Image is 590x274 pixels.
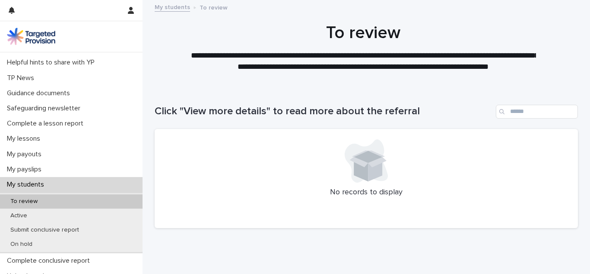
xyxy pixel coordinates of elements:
[3,241,39,248] p: On hold
[155,105,492,118] h1: Click "View more details" to read more about the referral
[155,2,190,12] a: My students
[3,198,44,205] p: To review
[3,212,34,219] p: Active
[3,257,97,265] p: Complete conclusive report
[496,105,578,119] input: Search
[3,181,51,189] p: My students
[3,58,102,67] p: Helpful hints to share with YP
[3,150,48,158] p: My payouts
[3,119,90,128] p: Complete a lesson report
[3,74,41,82] p: TP News
[3,89,77,97] p: Guidance documents
[152,23,575,43] h1: To review
[200,2,228,12] p: To review
[165,188,568,197] p: No records to display
[7,28,55,45] img: M5nRWzHhSzIhMunXDL62
[3,165,48,174] p: My payslips
[3,104,87,113] p: Safeguarding newsletter
[3,135,47,143] p: My lessons
[3,226,86,234] p: Submit conclusive report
